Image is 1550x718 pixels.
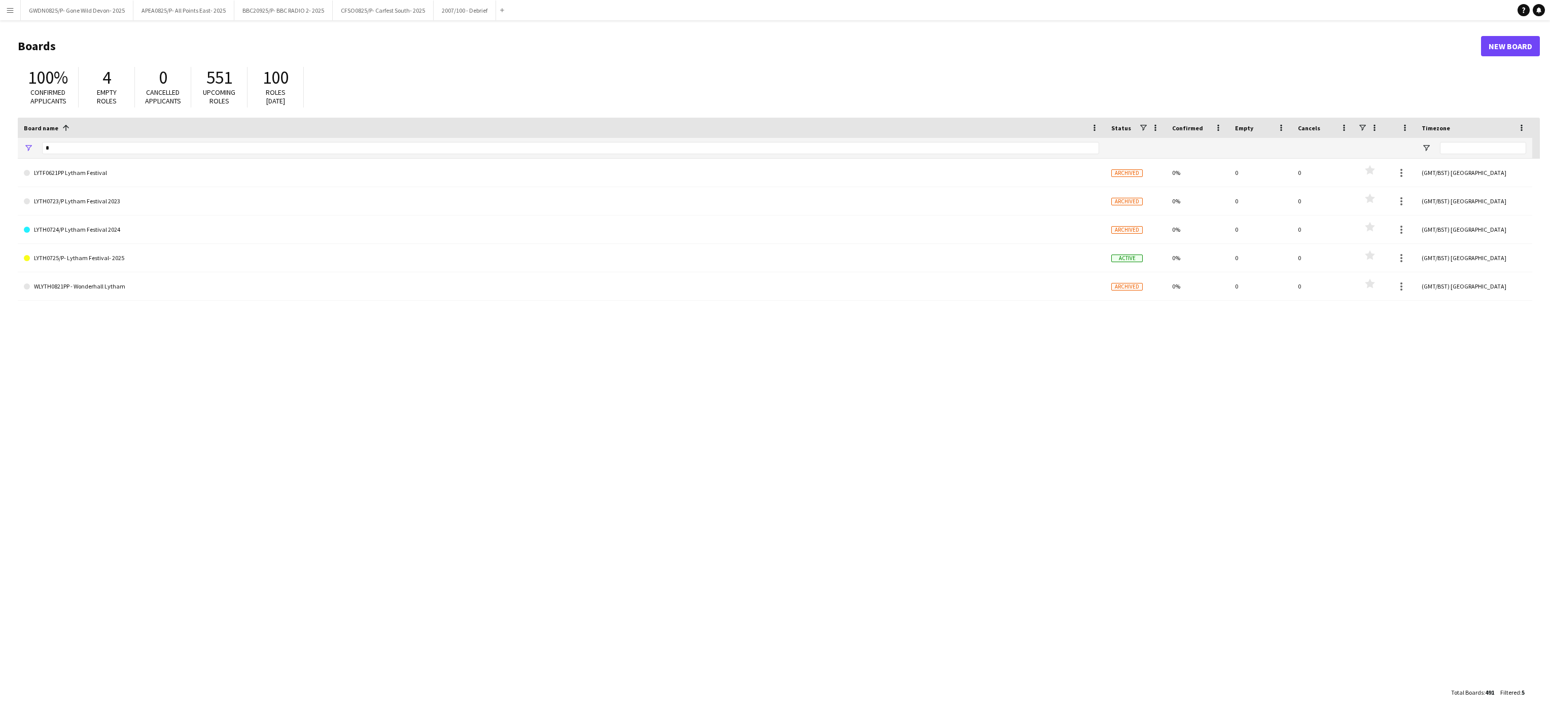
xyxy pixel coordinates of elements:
div: 0 [1292,272,1355,300]
span: Confirmed [1172,124,1203,132]
span: Cancels [1298,124,1320,132]
span: Roles [DATE] [266,88,286,105]
div: 0 [1229,244,1292,272]
div: 0% [1166,244,1229,272]
span: 5 [1522,689,1525,696]
button: Open Filter Menu [24,143,33,153]
input: Board name Filter Input [42,142,1099,154]
div: 0 [1292,187,1355,215]
span: Empty [1235,124,1253,132]
span: Filtered [1500,689,1520,696]
a: LYTH0725/P- Lytham Festival- 2025 [24,244,1099,272]
a: LYTH0724/P Lytham Festival 2024 [24,216,1099,244]
span: Archived [1111,198,1143,205]
div: (GMT/BST) [GEOGRAPHIC_DATA] [1416,159,1532,187]
span: Board name [24,124,58,132]
span: Total Boards [1451,689,1484,696]
span: 0 [159,66,167,89]
span: Active [1111,255,1143,262]
h1: Boards [18,39,1481,54]
div: 0 [1229,187,1292,215]
span: Empty roles [97,88,117,105]
span: 491 [1485,689,1494,696]
div: (GMT/BST) [GEOGRAPHIC_DATA] [1416,272,1532,300]
div: 0 [1292,244,1355,272]
div: 0% [1166,187,1229,215]
div: 0% [1166,216,1229,243]
div: 0 [1229,216,1292,243]
a: LYTF0621PP Lytham Festival [24,159,1099,187]
span: Cancelled applicants [145,88,181,105]
div: 0 [1229,159,1292,187]
span: 100% [28,66,68,89]
button: Open Filter Menu [1422,143,1431,153]
span: Archived [1111,283,1143,291]
button: BBC20925/P- BBC RADIO 2- 2025 [234,1,333,20]
div: : [1500,683,1525,702]
span: Status [1111,124,1131,132]
span: 4 [102,66,111,89]
div: 0% [1166,272,1229,300]
div: (GMT/BST) [GEOGRAPHIC_DATA] [1416,244,1532,272]
div: 0 [1229,272,1292,300]
a: WLYTH0821PP - Wonderhall Lytham [24,272,1099,301]
span: Confirmed applicants [30,88,66,105]
span: 551 [206,66,232,89]
div: (GMT/BST) [GEOGRAPHIC_DATA] [1416,187,1532,215]
button: CFSO0825/P- Carfest South- 2025 [333,1,434,20]
button: APEA0825/P- All Points East- 2025 [133,1,234,20]
div: 0 [1292,159,1355,187]
div: 0% [1166,159,1229,187]
div: : [1451,683,1494,702]
span: Archived [1111,169,1143,177]
span: Upcoming roles [203,88,235,105]
a: New Board [1481,36,1540,56]
a: LYTH0723/P Lytham Festival 2023 [24,187,1099,216]
div: (GMT/BST) [GEOGRAPHIC_DATA] [1416,216,1532,243]
span: Timezone [1422,124,1450,132]
button: GWDN0825/P- Gone Wild Devon- 2025 [21,1,133,20]
span: 100 [263,66,289,89]
button: 2007/100 - Debrief [434,1,496,20]
span: Archived [1111,226,1143,234]
div: 0 [1292,216,1355,243]
input: Timezone Filter Input [1440,142,1526,154]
